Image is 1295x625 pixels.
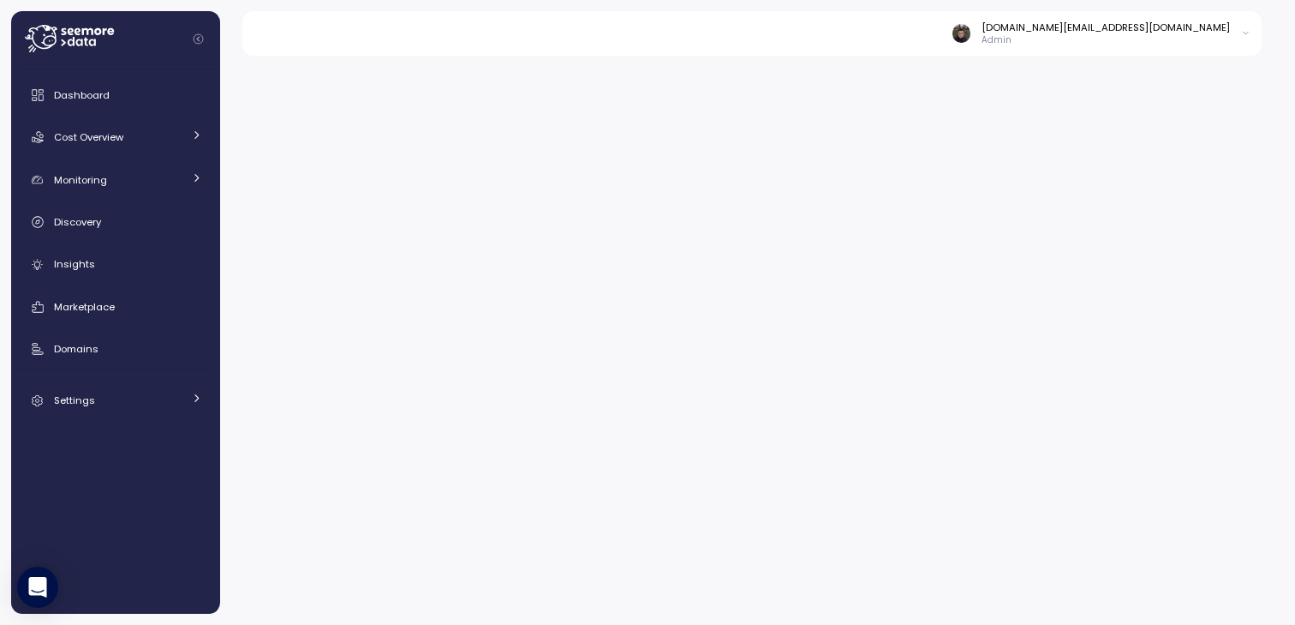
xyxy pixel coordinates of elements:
[54,215,101,229] span: Discovery
[54,342,98,356] span: Domains
[982,34,1230,46] p: Admin
[17,567,58,608] div: Open Intercom Messenger
[952,24,970,42] img: 8a667c340b96c72f6b400081a025948b
[54,130,123,144] span: Cost Overview
[18,332,213,366] a: Domains
[188,33,209,45] button: Collapse navigation
[18,205,213,239] a: Discovery
[54,394,95,407] span: Settings
[54,257,95,271] span: Insights
[18,383,213,418] a: Settings
[54,300,115,314] span: Marketplace
[18,163,213,197] a: Monitoring
[18,120,213,154] a: Cost Overview
[54,173,107,187] span: Monitoring
[18,290,213,324] a: Marketplace
[18,78,213,112] a: Dashboard
[18,248,213,282] a: Insights
[982,21,1230,34] div: [DOMAIN_NAME][EMAIL_ADDRESS][DOMAIN_NAME]
[54,88,110,102] span: Dashboard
